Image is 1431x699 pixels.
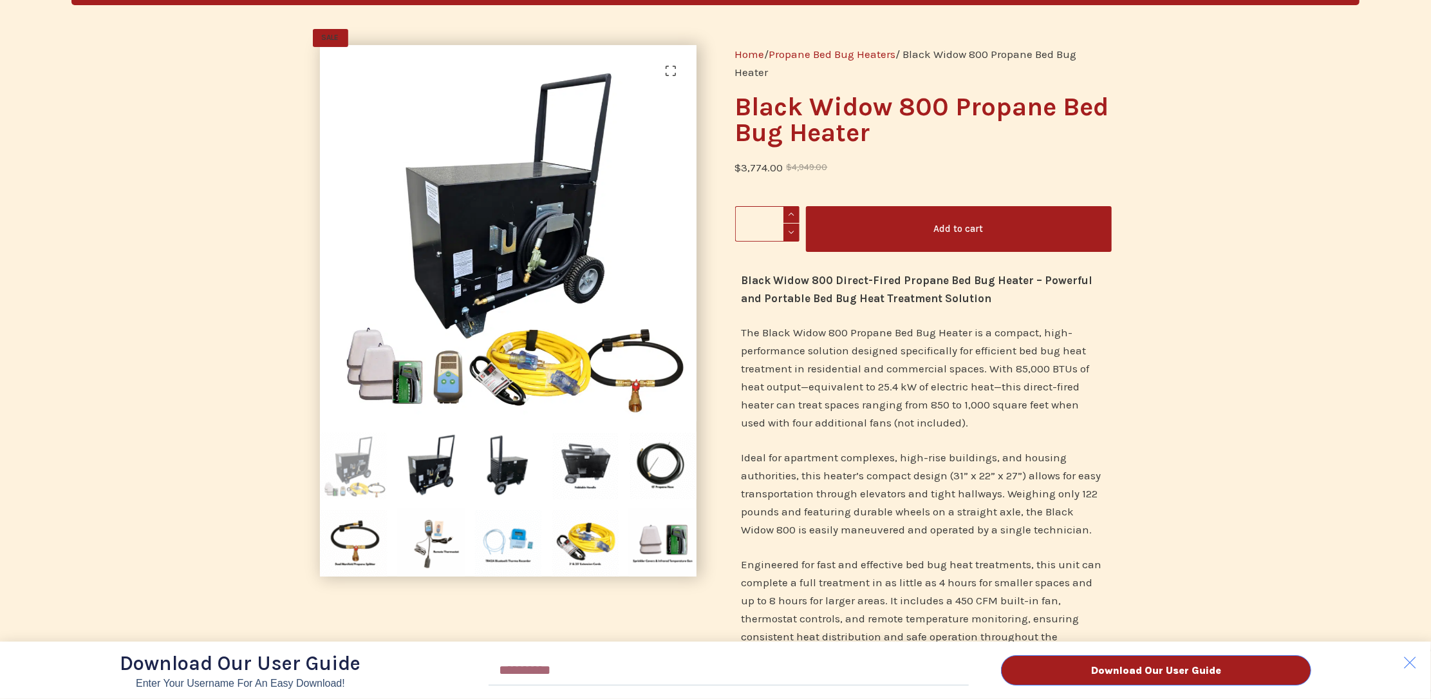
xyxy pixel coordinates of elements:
[120,652,360,675] span: Download Our User Guide
[120,678,360,689] p: Enter Your Username for an Easy Download!
[10,5,49,44] button: Open LiveChat chat widget
[1091,665,1221,676] span: Download Our User Guide
[1001,655,1311,685] button: Download Our User Guide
